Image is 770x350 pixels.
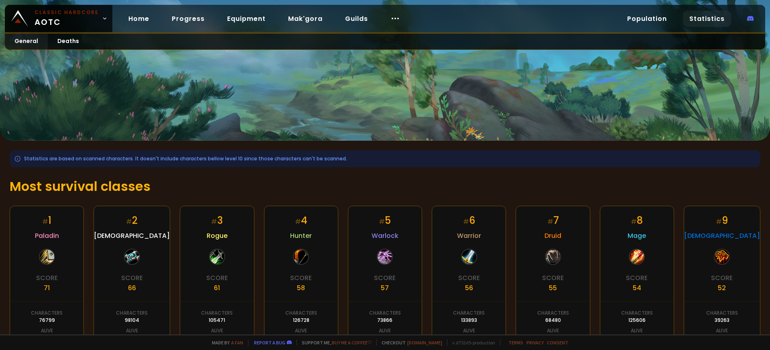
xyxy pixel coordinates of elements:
h1: Most survival classes [10,177,760,196]
a: Consent [547,340,568,346]
span: [DEMOGRAPHIC_DATA] [684,231,760,241]
a: Privacy [526,340,544,346]
span: Made by [207,340,243,346]
span: Paladin [35,231,59,241]
div: 54 [633,283,641,293]
div: 58 [297,283,305,293]
div: Characters [621,309,653,317]
div: 3 [211,213,223,227]
a: Mak'gora [282,10,329,27]
div: 55 [549,283,557,293]
div: 133893 [461,317,477,324]
small: # [463,217,469,226]
a: Statistics [683,10,731,27]
div: Score [626,273,648,283]
div: 105471 [209,317,225,324]
div: Characters [116,309,148,317]
small: # [716,217,722,226]
small: Classic Hardcore [35,9,99,16]
div: Score [36,273,58,283]
div: 8 [631,213,643,227]
span: Hunter [290,231,312,241]
a: Progress [165,10,211,27]
span: AOTC [35,9,99,28]
a: Report a bug [254,340,285,346]
div: Alive [716,327,728,334]
div: 7 [547,213,559,227]
div: Characters [537,309,569,317]
div: 52 [718,283,726,293]
div: 2 [126,213,138,227]
span: [DEMOGRAPHIC_DATA] [94,231,170,241]
div: 9 [716,213,728,227]
div: 126728 [293,317,309,324]
div: 66 [128,283,136,293]
div: Score [121,273,143,283]
div: 5 [379,213,391,227]
span: Checkout [376,340,442,346]
span: v. d752d5 - production [447,340,495,346]
div: Characters [201,309,233,317]
div: Statistics are based on scanned characters. It doesn't include characters bellow level 10 since t... [10,150,760,167]
div: 71 [44,283,50,293]
div: Alive [126,327,138,334]
span: Warlock [372,231,398,241]
span: Warrior [457,231,481,241]
div: Score [206,273,228,283]
small: # [547,217,553,226]
div: Score [374,273,396,283]
div: 73866 [377,317,392,324]
div: Score [458,273,480,283]
div: Alive [211,327,223,334]
div: Score [542,273,564,283]
div: Characters [31,309,63,317]
div: Alive [547,327,559,334]
div: 56 [465,283,473,293]
a: Home [122,10,156,27]
div: 98104 [125,317,139,324]
small: # [379,217,385,226]
span: Rogue [207,231,228,241]
div: 1 [42,213,51,227]
small: # [295,217,301,226]
div: Score [290,273,312,283]
a: Guilds [339,10,374,27]
div: Alive [379,327,391,334]
div: Characters [706,309,738,317]
small: # [126,217,132,226]
a: [DOMAIN_NAME] [407,340,442,346]
a: Terms [508,340,523,346]
a: Buy me a coffee [332,340,372,346]
div: Alive [631,327,643,334]
div: 6 [463,213,475,227]
span: Support me, [297,340,372,346]
div: Characters [285,309,317,317]
div: Alive [463,327,475,334]
span: Druid [544,231,561,241]
a: Equipment [221,10,272,27]
div: Characters [453,309,485,317]
a: Population [621,10,673,27]
div: 125606 [628,317,646,324]
a: Deaths [48,34,89,49]
div: Alive [295,327,307,334]
div: 39263 [715,317,729,324]
span: Mage [628,231,646,241]
small: # [42,217,48,226]
div: 68480 [545,317,561,324]
small: # [211,217,217,226]
small: # [631,217,637,226]
div: Characters [369,309,401,317]
a: General [5,34,48,49]
div: 57 [381,283,389,293]
div: 61 [214,283,220,293]
div: 4 [295,213,307,227]
a: Classic HardcoreAOTC [5,5,112,32]
div: 76799 [39,317,55,324]
div: Score [711,273,733,283]
div: Alive [41,327,53,334]
a: a fan [231,340,243,346]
